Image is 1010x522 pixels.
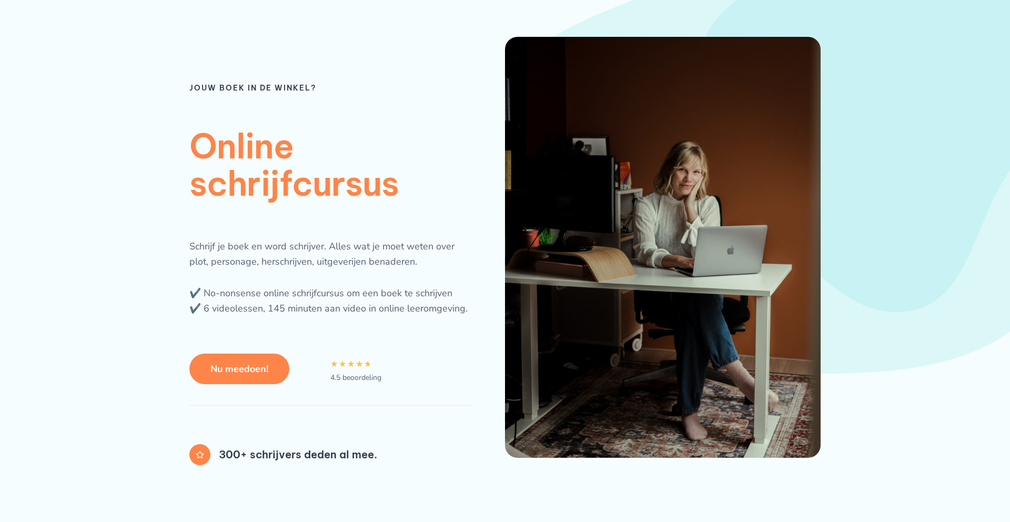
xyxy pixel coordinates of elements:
div: ✔️ 6 videolessen, 145 minuten aan video in online leeromgeving. [189,301,471,317]
i: ☆ [364,356,371,372]
span: Nu meedoen! [210,364,268,374]
div: 4.5 beoordeling [330,374,381,382]
i: ☆ [339,356,346,372]
div: Schrijf je boek en word schrijver. Alles wat je moet weten over plot, personage, herschrijven, ui... [189,239,471,270]
img: Lucia van den Brink is literair talent en jonge schrijver schrijfster van meerdere romans en op d... [505,37,821,458]
i: ☆ [347,356,355,372]
h6: Jouw boek in de winkel? [189,84,471,92]
a: Nu meedoen! [189,354,289,384]
h1: Online schrijfcursus [189,128,471,202]
span: 300+ schrijvers deden al mee. [219,448,377,461]
i: ☆ [330,356,338,372]
div: 4.8/5 [330,356,371,372]
div: ✔️ No-nonsense online schrijfcursus om een boek te schrijven [189,286,471,302]
i: ☆ [356,356,363,372]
